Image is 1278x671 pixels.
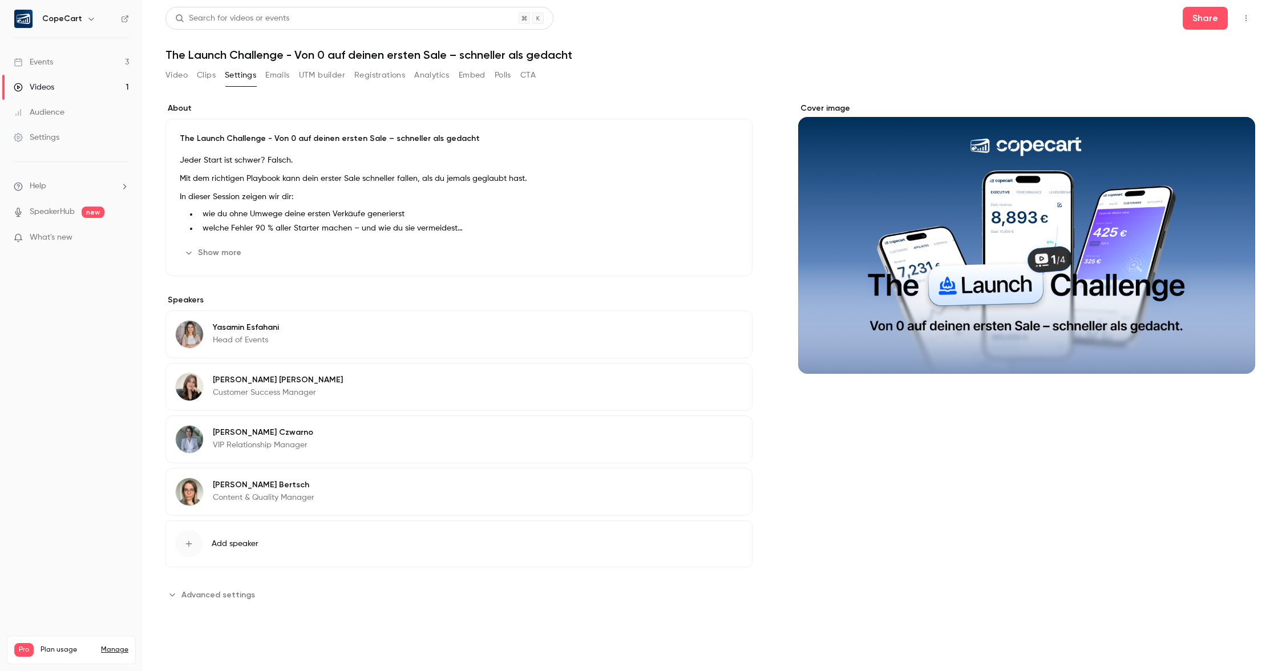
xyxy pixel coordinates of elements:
a: Manage [101,645,128,654]
span: Plan usage [41,645,94,654]
p: In dieser Session zeigen wir dir: [180,190,738,204]
button: Registrations [354,66,405,84]
p: [PERSON_NAME] Czwarno [213,427,313,438]
button: UTM builder [299,66,345,84]
button: Embed [459,66,486,84]
button: Top Bar Actions [1237,9,1255,27]
p: [PERSON_NAME] [PERSON_NAME] [213,374,343,386]
div: Search for videos or events [175,13,289,25]
section: Advanced settings [165,585,753,604]
label: Speakers [165,294,753,306]
button: Advanced settings [165,585,262,604]
span: new [82,207,104,218]
div: Events [14,56,53,68]
p: [PERSON_NAME] Bertsch [213,479,314,491]
div: Anne Bertsch[PERSON_NAME] BertschContent & Quality Manager [165,468,753,516]
p: Head of Events [213,334,279,346]
button: Add speaker [165,520,753,567]
p: The Launch Challenge - Von 0 auf deinen ersten Sale – schneller als gedacht [180,133,738,144]
div: Audience [14,107,64,118]
h1: The Launch Challenge - Von 0 auf deinen ersten Sale – schneller als gedacht [165,48,1255,62]
img: Yasamin Esfahani [176,321,203,348]
a: SpeakerHub [30,206,75,218]
li: help-dropdown-opener [14,180,129,192]
span: Pro [14,643,34,657]
div: Olivia Czwarno[PERSON_NAME] CzwarnoVIP Relationship Manager [165,415,753,463]
div: Yasamin EsfahaniYasamin EsfahaniHead of Events [165,310,753,358]
h6: CopeCart [42,13,82,25]
button: Analytics [414,66,450,84]
span: Advanced settings [181,589,255,601]
img: Anne Bertsch [176,478,203,506]
img: Olivia Czwarno [176,426,203,453]
li: welche Fehler 90 % aller Starter machen – und wie du sie vermeidest [198,223,738,235]
button: Share [1183,7,1228,30]
span: What's new [30,232,72,244]
button: Video [165,66,188,84]
li: wie du ohne Umwege deine ersten Verkäufe generierst [198,208,738,220]
section: Cover image [798,103,1255,374]
img: Emilia Wagner [176,373,203,401]
img: CopeCart [14,10,33,28]
div: Emilia Wagner[PERSON_NAME] [PERSON_NAME]Customer Success Manager [165,363,753,411]
p: Jeder Start ist schwer? Falsch. [180,153,738,167]
span: Add speaker [212,538,258,549]
label: Cover image [798,103,1255,114]
div: Settings [14,132,59,143]
p: Yasamin Esfahani [213,322,279,333]
button: Emails [265,66,289,84]
p: Mit dem richtigen Playbook kann dein erster Sale schneller fallen, als du jemals geglaubt hast. [180,172,738,185]
button: Settings [225,66,256,84]
button: Polls [495,66,511,84]
div: Videos [14,82,54,93]
button: CTA [520,66,536,84]
button: Clips [197,66,216,84]
p: Customer Success Manager [213,387,343,398]
p: Content & Quality Manager [213,492,314,503]
button: Show more [180,244,248,262]
label: About [165,103,753,114]
span: Help [30,180,46,192]
p: VIP Relationship Manager [213,439,313,451]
